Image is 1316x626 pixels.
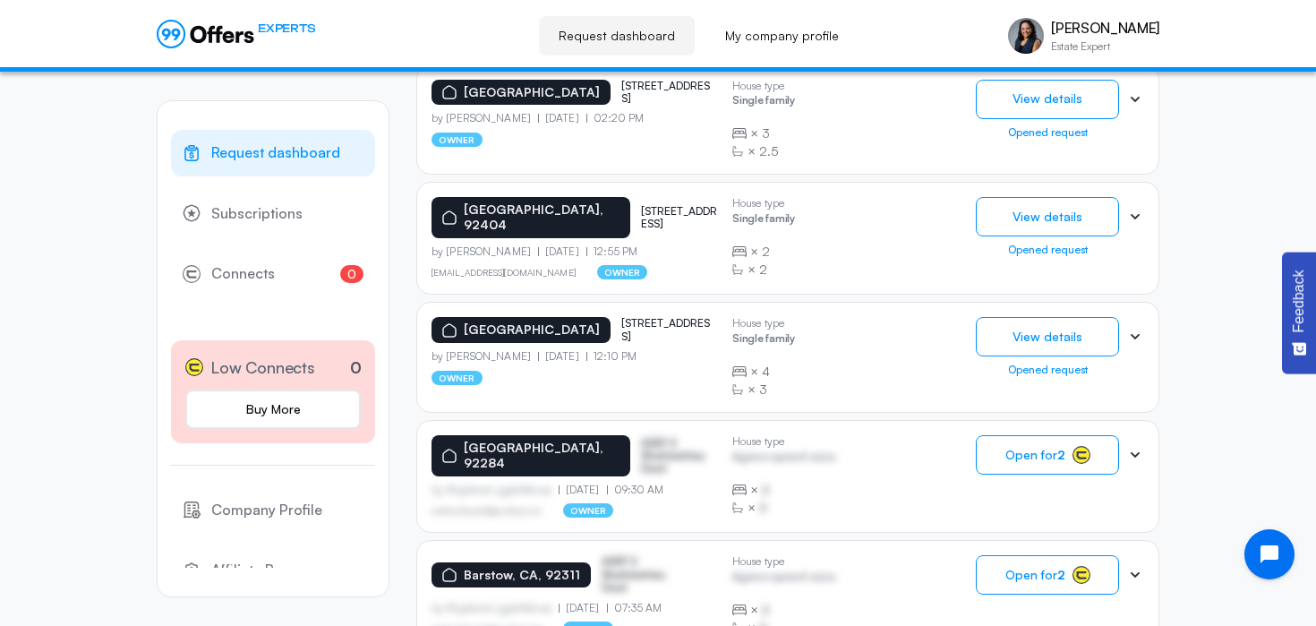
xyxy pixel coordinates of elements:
[171,251,375,297] a: Connects0
[185,390,361,429] a: Buy More
[464,202,620,233] p: [GEOGRAPHIC_DATA], 92404
[350,356,362,380] p: 0
[464,441,620,471] p: [GEOGRAPHIC_DATA], 92284
[732,363,795,381] div: ×
[621,80,711,106] p: [STREET_ADDRESS]
[607,602,662,614] p: 07:35 AM
[340,265,363,283] span: 0
[641,437,718,476] p: ASDF S Sfasfdasfdas Dasd
[171,191,375,237] a: Subscriptions
[732,481,835,499] div: ×
[1057,567,1065,582] strong: 2
[1282,252,1316,373] button: Feedback - Show survey
[602,555,691,594] p: ASDF S Sfasfdasfdas Dasd
[171,487,375,534] a: Company Profile
[432,245,538,258] p: by [PERSON_NAME]
[641,205,718,231] p: [STREET_ADDRESS]
[732,94,795,111] p: Single family
[732,261,795,279] div: ×
[732,212,795,229] p: Single family
[732,570,835,587] p: Agrwsv qwervf oiuns
[432,267,576,278] a: [EMAIL_ADDRESS][DOMAIN_NAME]
[705,16,859,56] a: My company profile
[976,80,1119,119] button: View details
[762,601,770,619] span: B
[759,261,767,279] span: 2
[539,16,695,56] a: Request dashboard
[732,317,795,330] p: House type
[621,317,711,343] p: [STREET_ADDRESS]
[597,265,648,279] p: owner
[464,568,580,583] p: Barstow, CA, 92311
[171,547,375,594] a: Affiliate Program
[732,332,795,349] p: Single family
[432,484,559,496] p: by Afgdsrwe Ljgjkdfsbvas
[211,141,340,165] span: Request dashboard
[211,559,323,582] span: Affiliate Program
[1008,18,1044,54] img: Vivienne Haroun
[732,381,795,399] div: ×
[1005,448,1065,462] span: Open for
[211,262,275,286] span: Connects
[732,142,795,160] div: ×
[432,133,483,147] p: owner
[762,363,770,381] span: 4
[432,505,542,516] p: asdfasdfasasfd@asdfasd.asf
[976,244,1119,256] div: Opened request
[732,601,835,619] div: ×
[732,435,835,448] p: House type
[586,112,645,124] p: 02:20 PM
[759,381,767,399] span: 3
[464,322,600,338] p: [GEOGRAPHIC_DATA]
[586,350,637,363] p: 12:10 PM
[759,142,779,160] span: 2.5
[732,555,835,568] p: House type
[464,85,600,100] p: [GEOGRAPHIC_DATA]
[559,484,607,496] p: [DATE]
[759,499,767,517] span: B
[1051,41,1159,52] p: Estate Expert
[976,317,1119,356] button: View details
[976,126,1119,139] div: Opened request
[157,20,315,48] a: EXPERTS
[762,124,770,142] span: 3
[732,243,795,261] div: ×
[538,112,586,124] p: [DATE]
[432,602,559,614] p: by Afgdsrwe Ljgjkdfsbvas
[559,602,607,614] p: [DATE]
[1291,270,1307,332] span: Feedback
[1057,447,1065,462] strong: 2
[432,112,538,124] p: by [PERSON_NAME]
[538,350,586,363] p: [DATE]
[607,484,664,496] p: 09:30 AM
[1005,568,1065,582] span: Open for
[976,435,1119,475] button: Open for2
[976,555,1119,595] button: Open for2
[732,197,795,210] p: House type
[563,503,614,518] p: owner
[976,197,1119,236] button: View details
[210,355,315,381] span: Low Connects
[171,130,375,176] a: Request dashboard
[762,481,770,499] span: B
[732,80,795,92] p: House type
[211,499,322,522] span: Company Profile
[732,450,835,467] p: Agrwsv qwervf oiuns
[762,243,770,261] span: 2
[432,371,483,385] p: owner
[732,124,795,142] div: ×
[586,245,638,258] p: 12:55 PM
[538,245,586,258] p: [DATE]
[258,20,315,37] span: EXPERTS
[732,499,835,517] div: ×
[432,350,538,363] p: by [PERSON_NAME]
[211,202,303,226] span: Subscriptions
[976,364,1119,376] div: Opened request
[1051,20,1159,37] p: [PERSON_NAME]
